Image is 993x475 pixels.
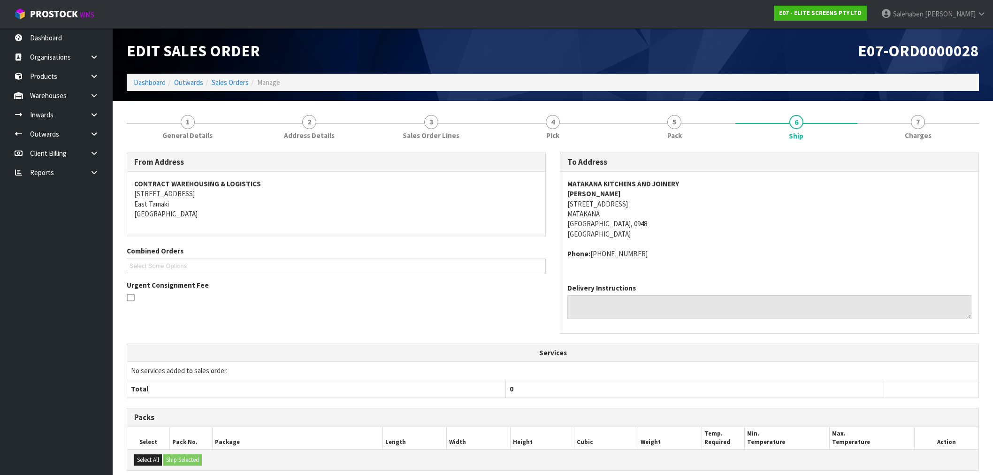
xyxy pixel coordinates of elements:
strong: phone [567,249,590,258]
th: Height [510,427,574,449]
span: 1 [181,115,195,129]
strong: MATAKANA KITCHENS AND JOINERY [567,179,679,188]
span: 7 [911,115,925,129]
span: Charges [905,130,932,140]
a: Outwards [174,78,203,87]
span: [PERSON_NAME] [925,9,976,18]
th: Services [127,344,978,362]
td: No services added to sales order. [127,362,978,380]
h3: Packs [134,413,971,422]
span: Sales Order Lines [403,130,459,140]
span: 5 [667,115,681,129]
h3: To Address [567,158,971,167]
span: Pack [667,130,682,140]
span: 3 [424,115,438,129]
address: [STREET_ADDRESS] East Tamaki [GEOGRAPHIC_DATA] [134,179,538,219]
strong: E07 - ELITE SCREENS PTY LTD [779,9,862,17]
span: Manage [257,78,280,87]
span: Address Details [284,130,335,140]
span: 6 [789,115,803,129]
small: WMS [80,10,94,19]
span: Salehaben [893,9,924,18]
span: Pick [546,130,559,140]
strong: CONTRACT WAREHOUSING & LOGISTICS [134,179,261,188]
th: Temp. Required [702,427,744,449]
span: E07-ORD0000028 [858,41,979,61]
label: Urgent Consignment Fee [127,280,209,290]
a: E07 - ELITE SCREENS PTY LTD [774,6,867,21]
span: Edit Sales Order [127,41,260,61]
a: Sales Orders [212,78,249,87]
th: Length [382,427,446,449]
label: Combined Orders [127,246,183,256]
th: Min. Temperature [744,427,829,449]
address: [PHONE_NUMBER] [567,249,971,259]
address: [STREET_ADDRESS] MATAKANA [GEOGRAPHIC_DATA], 0948 [GEOGRAPHIC_DATA] [567,179,971,239]
th: Action [915,427,978,449]
th: Max. Temperature [830,427,915,449]
th: Weight [638,427,702,449]
th: Total [127,380,505,398]
a: Dashboard [134,78,166,87]
strong: [PERSON_NAME] [567,189,621,198]
th: Cubic [574,427,638,449]
span: Ship [789,131,803,141]
span: 4 [546,115,560,129]
button: Ship Selected [163,454,202,466]
th: Width [446,427,510,449]
button: Select All [134,454,162,466]
th: Package [212,427,382,449]
img: cube-alt.png [14,8,26,20]
span: 0 [510,384,513,393]
label: Delivery Instructions [567,283,636,293]
th: Select [127,427,170,449]
span: ProStock [30,8,78,20]
h3: From Address [134,158,538,167]
span: General Details [162,130,213,140]
th: Pack No. [170,427,213,449]
span: 2 [302,115,316,129]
